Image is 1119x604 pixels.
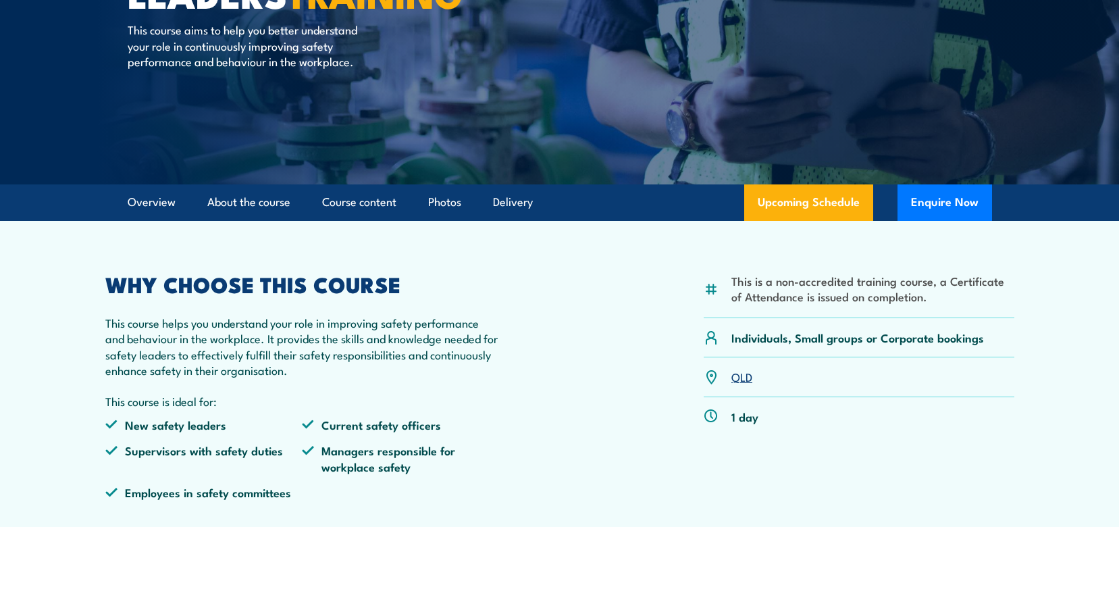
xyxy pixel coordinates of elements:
[105,274,500,293] h2: WHY CHOOSE THIS COURSE
[105,443,303,474] li: Supervisors with safety duties
[128,184,176,220] a: Overview
[744,184,873,221] a: Upcoming Schedule
[731,273,1014,305] li: This is a non-accredited training course, a Certificate of Attendance is issued on completion.
[105,417,303,432] li: New safety leaders
[731,409,758,424] p: 1 day
[428,184,461,220] a: Photos
[493,184,533,220] a: Delivery
[105,315,500,378] p: This course helps you understand your role in improving safety performance and behaviour in the w...
[105,393,500,409] p: This course is ideal for:
[128,22,374,69] p: This course aims to help you better understand your role in continuously improving safety perform...
[731,368,752,384] a: QLD
[731,330,984,345] p: Individuals, Small groups or Corporate bookings
[322,184,396,220] a: Course content
[302,417,499,432] li: Current safety officers
[897,184,992,221] button: Enquire Now
[105,484,303,500] li: Employees in safety committees
[207,184,290,220] a: About the course
[302,443,499,474] li: Managers responsible for workplace safety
